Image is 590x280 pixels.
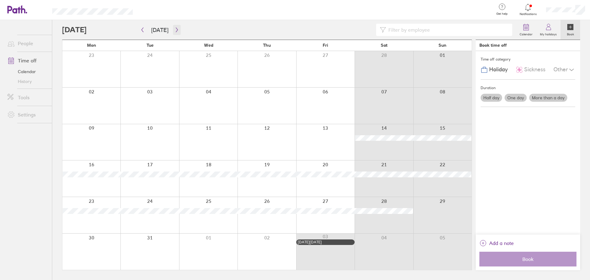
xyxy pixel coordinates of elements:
[204,43,213,48] span: Wed
[563,31,578,36] label: Book
[481,94,502,102] label: Half day
[492,12,512,16] span: Get help
[479,238,514,248] button: Add a note
[529,94,567,102] label: More than a day
[516,31,536,36] label: Calendar
[479,43,507,48] div: Book time off
[518,3,538,16] a: Notifications
[2,54,52,67] a: Time off
[2,77,52,86] a: History
[516,20,536,40] a: Calendar
[87,43,96,48] span: Mon
[536,31,560,36] label: My holidays
[553,64,575,76] div: Other
[536,20,560,40] a: My holidays
[524,66,545,73] span: Sickness
[2,67,52,77] a: Calendar
[2,91,52,104] a: Tools
[439,43,446,48] span: Sun
[146,25,173,35] button: [DATE]
[2,108,52,121] a: Settings
[560,20,580,40] a: Book
[484,256,572,262] span: Book
[147,43,154,48] span: Tue
[298,240,353,244] div: [DATE][DATE]
[381,43,387,48] span: Sat
[323,43,328,48] span: Fri
[481,55,575,64] div: Time off category
[505,94,527,102] label: One day
[479,252,576,266] button: Book
[489,238,514,248] span: Add a note
[489,66,508,73] span: Holiday
[518,12,538,16] span: Notifications
[263,43,271,48] span: Thu
[2,37,52,49] a: People
[481,83,575,93] div: Duration
[386,24,509,36] input: Filter by employee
